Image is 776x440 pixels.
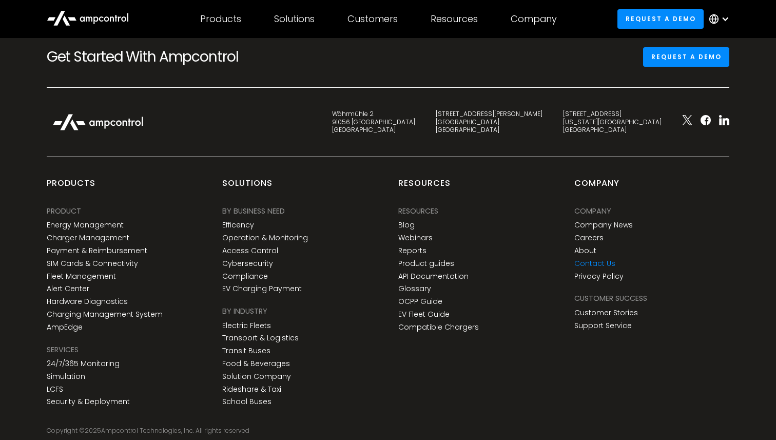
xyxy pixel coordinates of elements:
[398,284,431,293] a: Glossary
[574,293,647,304] div: Customer success
[222,221,254,229] a: Efficency
[574,205,611,217] div: Company
[47,385,63,394] a: LCFS
[398,323,479,332] a: Compatible Chargers
[222,321,271,330] a: Electric Fleets
[222,246,278,255] a: Access Control
[398,272,469,281] a: API Documentation
[436,110,542,134] div: [STREET_ADDRESS][PERSON_NAME] [GEOGRAPHIC_DATA] [GEOGRAPHIC_DATA]
[398,221,415,229] a: Blog
[222,178,273,197] div: Solutions
[511,13,557,25] div: Company
[431,13,478,25] div: Resources
[574,246,596,255] a: About
[398,297,442,306] a: OCPP Guide
[574,309,638,317] a: Customer Stories
[332,110,415,134] div: Wöhrmühle 2 91056 [GEOGRAPHIC_DATA] [GEOGRAPHIC_DATA]
[274,13,315,25] div: Solutions
[574,321,632,330] a: Support Service
[200,13,241,25] div: Products
[47,259,138,268] a: SIM Cards & Connectivity
[222,372,291,381] a: Solution Company
[47,284,89,293] a: Alert Center
[47,310,163,319] a: Charging Management System
[643,47,729,66] a: Request a demo
[222,259,273,268] a: Cybersecurity
[47,234,129,242] a: Charger Management
[222,234,308,242] a: Operation & Monitoring
[222,205,285,217] div: BY BUSINESS NEED
[47,323,83,332] a: AmpEdge
[47,48,261,66] h2: Get Started With Ampcontrol
[47,272,116,281] a: Fleet Management
[47,108,149,136] img: Ampcontrol Logo
[222,334,299,342] a: Transport & Logistics
[47,344,79,355] div: SERVICES
[574,272,624,281] a: Privacy Policy
[222,347,270,355] a: Transit Buses
[347,13,398,25] div: Customers
[574,234,604,242] a: Careers
[47,372,85,381] a: Simulation
[398,246,426,255] a: Reports
[222,359,290,368] a: Food & Beverages
[398,205,438,217] div: Resources
[85,426,101,435] span: 2025
[47,427,730,435] div: Copyright © Ampcontrol Technologies, Inc. All rights reserved
[398,234,433,242] a: Webinars
[47,246,147,255] a: Payment & Reimbursement
[47,178,95,197] div: products
[222,305,267,317] div: BY INDUSTRY
[574,178,619,197] div: Company
[398,259,454,268] a: Product guides
[47,397,130,406] a: Security & Deployment
[222,272,268,281] a: Compliance
[563,110,662,134] div: [STREET_ADDRESS] [US_STATE][GEOGRAPHIC_DATA] [GEOGRAPHIC_DATA]
[574,221,633,229] a: Company News
[47,205,81,217] div: PRODUCT
[222,284,302,293] a: EV Charging Payment
[47,359,120,368] a: 24/7/365 Monitoring
[574,259,615,268] a: Contact Us
[47,297,128,306] a: Hardware Diagnostics
[398,178,451,197] div: Resources
[222,385,281,394] a: Rideshare & Taxi
[47,221,124,229] a: Energy Management
[398,310,450,319] a: EV Fleet Guide
[617,9,704,28] a: Request a demo
[222,397,271,406] a: School Buses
